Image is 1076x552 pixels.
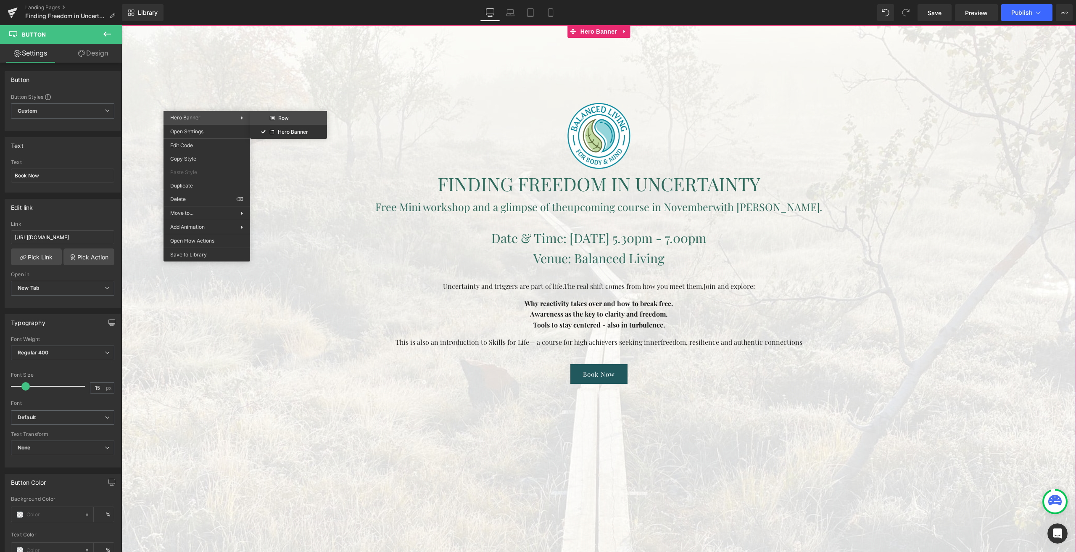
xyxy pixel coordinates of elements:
span: Preview [965,8,988,17]
font: Free Mini workshop and a glimpse of the [254,174,446,188]
input: https://your-shop.myshopify.com [11,230,114,244]
div: Button [11,71,29,83]
span: Open Settings [170,128,243,135]
span: px [106,385,113,391]
div: Edit link [11,199,33,211]
b: Custom [18,108,37,115]
a: Mobile [541,4,561,21]
div: We typically reply in under 30 minutes [17,115,140,124]
span: Hero Banner [170,114,200,121]
font: FINDING FREEDOM IN UNCERTAINTY [316,146,639,171]
div: ❓Visit Help center [17,142,141,151]
strong: Why reactivity takes over and how to break free. [403,274,551,283]
span: Duplicate [170,182,243,190]
span: Publish [1011,9,1032,16]
input: Color [26,510,80,519]
span: Open Flow Actions [170,237,243,245]
div: Send us a messageWe typically reply in under 30 minutes [8,99,160,131]
div: Button Color [11,474,46,486]
a: Desktop [480,4,500,21]
span: — a course for high achievers seeking inner [408,312,539,321]
a: New Library [122,4,164,21]
span: Save [928,8,941,17]
div: Send us a message [17,106,140,115]
button: Publish [1001,4,1052,21]
span: Date & Time: [DATE] 5.30pm - 7.00pm [370,204,585,221]
a: Laptop [500,4,520,21]
img: Profile image for Tina [98,13,115,30]
span: Paste Style [170,169,243,176]
a: Watch Youtube tutorials [12,154,156,170]
iframe: Intercom live chat [1047,523,1068,544]
span: upcoming course in November [446,174,591,188]
span: The real shift comes from how you meet them. [442,256,582,265]
span: Save to Library [170,251,243,259]
span: Venue: Balanced Living [412,224,543,241]
strong: Awareness as the key to clarity and freedom. [409,284,546,293]
span: Finding Freedom in Uncertainty Registration [25,13,106,19]
span: Move to... [170,209,241,217]
a: Pick Link [11,248,62,265]
div: Link [11,221,114,227]
a: Design [63,44,124,63]
img: Profile image for Annie [82,13,99,30]
font: Uncertainty and triggers are part of life. [322,256,442,265]
span: Hero Banner [278,129,308,135]
div: Text [11,159,114,165]
span: with [PERSON_NAME]. [591,174,701,188]
div: Join community [17,173,141,182]
div: Font Size [11,372,114,378]
button: Messages [84,262,168,296]
i: Default [18,414,36,421]
a: Book Now [449,339,506,359]
div: Background Color [11,496,114,502]
div: % [94,507,114,522]
a: Landing Pages [25,4,122,11]
div: Text Color [11,532,114,538]
div: Font [11,400,114,406]
div: Font Weight [11,336,114,342]
div: Close [145,13,160,29]
div: Text [11,137,24,149]
a: Tablet [520,4,541,21]
button: More [1056,4,1073,21]
div: Open in [11,272,114,277]
div: Typography [11,314,45,326]
span: Join and explore: [582,256,633,265]
span: freedom, resilience and authentic connections [539,312,681,321]
a: Join community [12,170,156,185]
b: None [18,444,31,451]
button: Send Feedback [17,225,151,242]
a: ❓Visit Help center [12,139,156,154]
a: Pick Action [63,248,114,265]
span: Home [32,283,51,289]
span: Delete [170,195,236,203]
h2: 💡 Share your ideas [17,201,151,209]
span: Row [278,116,289,121]
span: Add Animation [170,223,241,231]
span: Copy Style [170,155,243,163]
b: New Tab [18,285,40,291]
button: Undo [877,4,894,21]
font: This is also an introduction to Skills for Life [274,312,408,321]
img: logo [17,18,66,27]
a: Preview [955,4,998,21]
p: How can we help? [17,74,151,88]
div: Suggest features or report bugs here. [17,213,151,222]
div: Watch Youtube tutorials [17,158,141,166]
p: Hi there, [17,60,151,74]
span: Edit Code [170,142,243,149]
span: Messages [112,283,141,289]
span: Button [22,31,46,38]
b: Regular 400 [18,349,49,356]
strong: Tools to stay centered - also in turbulence. [411,295,543,304]
div: Text Transform [11,431,114,437]
button: Redo [897,4,914,21]
img: Profile image for Ken [114,13,131,30]
div: Button Styles [11,93,114,100]
span: Library [138,9,158,16]
span: ⌫ [236,195,243,203]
